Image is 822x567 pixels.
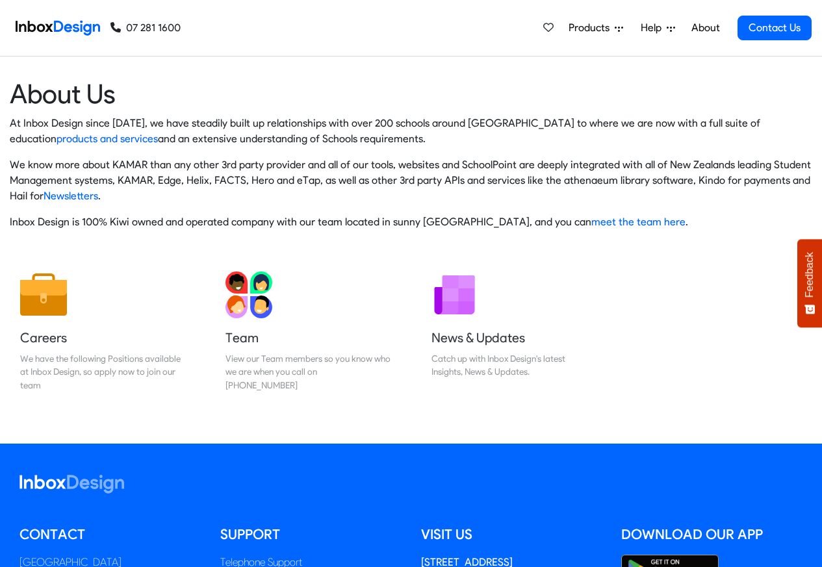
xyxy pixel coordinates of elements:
p: At Inbox Design since [DATE], we have steadily built up relationships with over 200 schools aroun... [10,116,812,147]
div: Catch up with Inbox Design's latest Insights, News & Updates. [431,352,597,379]
img: 2022_01_12_icon_newsletter.svg [431,271,478,318]
a: Careers We have the following Positions available at Inbox Design, so apply now to join our team [10,261,196,402]
div: We have the following Positions available at Inbox Design, so apply now to join our team [20,352,185,392]
img: 2022_01_13_icon_team.svg [225,271,272,318]
h5: Careers [20,329,185,347]
div: View our Team members so you know who we are when you call on [PHONE_NUMBER] [225,352,391,392]
h5: Team [225,329,391,347]
span: Products [569,20,615,36]
p: Inbox Design is 100% Kiwi owned and operated company with our team located in sunny [GEOGRAPHIC_D... [10,214,812,230]
h5: Support [220,525,402,544]
img: logo_inboxdesign_white.svg [19,475,124,494]
a: Help [636,15,680,41]
a: products and services [57,132,158,145]
p: We know more about KAMAR than any other 3rd party provider and all of our tools, websites and Sch... [10,157,812,204]
h5: Visit us [421,525,602,544]
h5: News & Updates [431,329,597,347]
h5: Download our App [621,525,803,544]
a: Team View our Team members so you know who we are when you call on [PHONE_NUMBER] [215,261,401,402]
span: Feedback [804,252,816,297]
a: News & Updates Catch up with Inbox Design's latest Insights, News & Updates. [421,261,607,402]
a: 07 281 1600 [110,20,181,36]
a: meet the team here [591,216,686,228]
h5: Contact [19,525,201,544]
a: Products [563,15,628,41]
img: 2022_01_13_icon_job.svg [20,271,67,318]
heading: About Us [10,77,812,110]
button: Feedback - Show survey [797,239,822,327]
a: About [687,15,723,41]
a: Newsletters [44,190,98,202]
a: Contact Us [738,16,812,40]
span: Help [641,20,667,36]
